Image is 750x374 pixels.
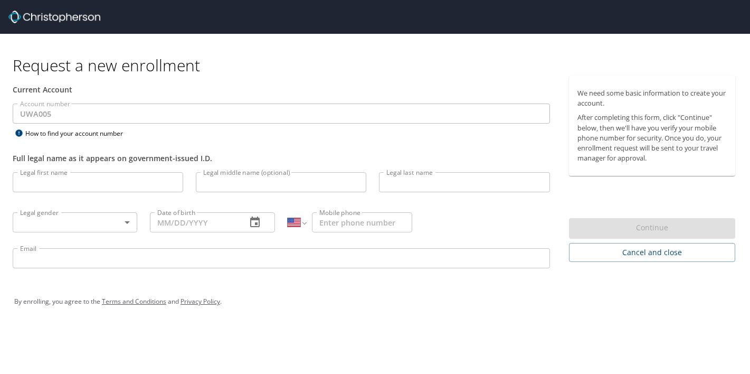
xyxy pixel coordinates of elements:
p: After completing this form, click "Continue" below, then we'll have you verify your mobile phone ... [577,113,727,163]
input: Enter phone number [312,212,412,232]
img: cbt logo [8,11,100,23]
span: Cancel and close [577,246,727,259]
div: Full legal name as it appears on government-issued I.D. [13,153,550,164]
div: Current Account [13,84,550,95]
div: By enrolling, you agree to the and . [14,288,736,315]
a: Privacy Policy [181,297,220,306]
h1: Request a new enrollment [13,55,744,76]
input: MM/DD/YYYY [150,212,238,232]
p: We need some basic information to create your account. [577,88,727,108]
div: ​ [13,212,137,232]
a: Terms and Conditions [102,297,166,306]
button: Cancel and close [569,243,735,263]
div: How to find your account number [13,127,145,140]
